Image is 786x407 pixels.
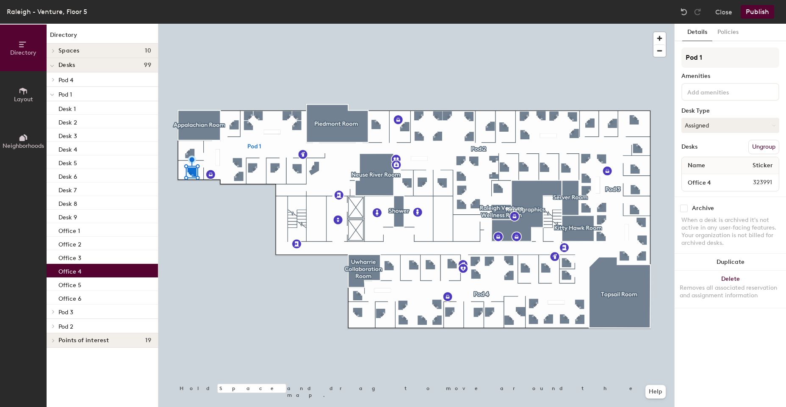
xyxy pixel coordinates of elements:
span: Pod 2 [58,323,73,330]
p: Desk 9 [58,211,77,221]
span: Pod 3 [58,309,73,316]
button: Duplicate [675,254,786,271]
p: Desk 1 [58,103,76,113]
div: Raleigh - Venture, Floor 5 [7,6,87,17]
span: 323991 [733,178,777,187]
span: Desks [58,62,75,69]
div: Desks [681,144,697,150]
p: Office 1 [58,225,80,235]
p: Desk 8 [58,198,77,208]
p: Office 5 [58,279,81,289]
span: 10 [145,47,151,54]
p: Desk 5 [58,157,77,167]
p: Office 6 [58,293,81,302]
p: Desk 2 [58,116,77,126]
button: Publish [741,5,774,19]
button: Assigned [681,118,779,133]
button: Close [715,5,732,19]
span: Name [684,158,709,173]
div: Amenities [681,73,779,80]
h1: Directory [47,30,158,44]
img: Undo [680,8,688,16]
span: Layout [14,96,33,103]
button: Ungroup [748,140,779,154]
div: Desk Type [681,108,779,114]
input: Add amenities [686,86,762,97]
div: Removes all associated reservation and assignment information [680,284,781,299]
span: Pod 4 [58,77,73,84]
img: Redo [693,8,702,16]
p: Office 3 [58,252,81,262]
p: Office 4 [58,266,81,275]
p: Office 2 [58,238,81,248]
span: Neighborhoods [3,142,44,150]
div: When a desk is archived it's not active in any user-facing features. Your organization is not bil... [681,216,779,247]
span: 99 [144,62,151,69]
span: Points of interest [58,337,109,344]
input: Unnamed desk [684,177,733,188]
button: Policies [712,24,744,41]
p: Desk 4 [58,144,77,153]
span: Pod 1 [58,91,72,98]
span: Spaces [58,47,80,54]
button: Details [682,24,712,41]
span: Directory [10,49,36,56]
button: Help [645,385,666,399]
p: Desk 6 [58,171,77,180]
div: Archive [692,205,714,212]
span: Sticker [748,158,777,173]
span: 19 [145,337,151,344]
p: Desk 7 [58,184,77,194]
p: Desk 3 [58,130,77,140]
button: DeleteRemoves all associated reservation and assignment information [675,271,786,308]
